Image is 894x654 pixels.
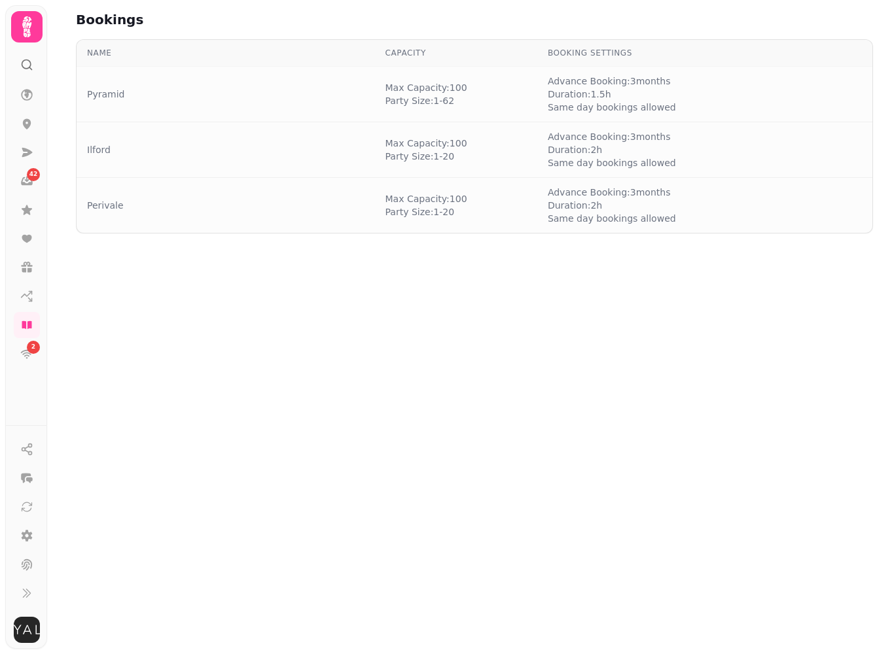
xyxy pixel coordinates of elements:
[385,192,467,205] span: Max Capacity: 100
[548,212,676,225] span: Same day bookings allowed
[385,48,527,58] div: Capacity
[14,617,40,643] img: User avatar
[548,130,676,143] span: Advance Booking: 3 months
[385,137,467,150] span: Max Capacity: 100
[548,143,676,156] span: Duration: 2 h
[87,199,124,212] a: Perivale
[385,150,467,163] span: Party Size: 1 - 20
[548,156,676,169] span: Same day bookings allowed
[87,88,124,101] a: Pyramid
[14,341,40,367] a: 2
[548,199,676,212] span: Duration: 2 h
[548,75,676,88] span: Advance Booking: 3 months
[385,205,467,218] span: Party Size: 1 - 20
[31,343,35,352] span: 2
[548,186,676,199] span: Advance Booking: 3 months
[385,81,467,94] span: Max Capacity: 100
[548,101,676,114] span: Same day bookings allowed
[87,48,365,58] div: Name
[87,143,111,156] a: Ilford
[76,10,327,29] h2: Bookings
[11,617,43,643] button: User avatar
[548,88,676,101] span: Duration: 1.5 h
[548,48,762,58] div: Booking Settings
[385,94,467,107] span: Party Size: 1 - 62
[29,170,38,179] span: 42
[14,168,40,194] a: 42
